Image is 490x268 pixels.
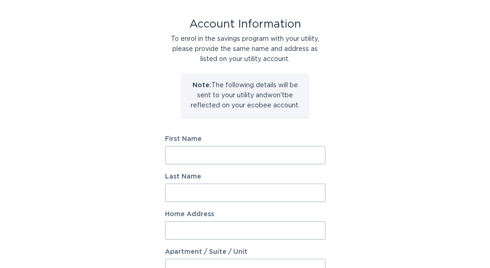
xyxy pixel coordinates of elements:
[165,249,325,255] label: Apartment / Suite / Unit
[193,82,211,89] strong: Note:
[165,34,325,64] div: To enrol in the savings program with your utility, please provide the same name and address as li...
[165,19,325,29] div: Account Information
[165,136,325,142] label: First Name
[188,80,303,111] p: The following details will be sent to your utility and won't be reflected on your ecobee account.
[165,211,325,218] label: Home Address
[165,173,325,180] label: Last Name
